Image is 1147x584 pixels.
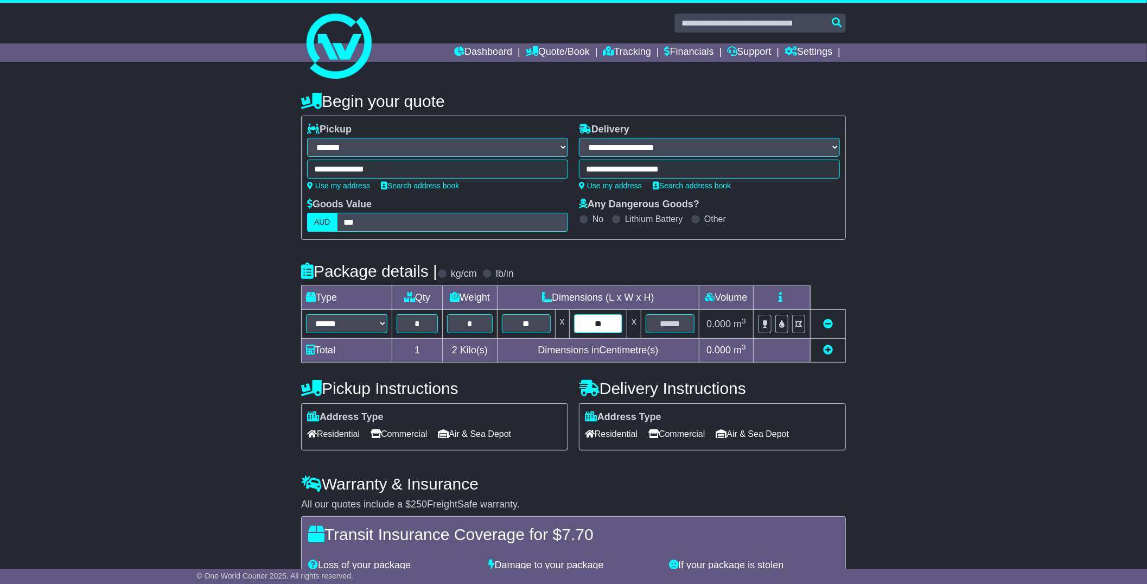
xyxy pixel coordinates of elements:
span: Air & Sea Depot [438,426,512,442]
label: kg/cm [451,268,477,280]
label: Goods Value [307,199,372,211]
label: AUD [307,213,337,232]
span: Commercial [371,426,427,442]
span: © One World Courier 2025. All rights reserved. [196,572,353,580]
label: lb/in [496,268,514,280]
a: Remove this item [823,319,833,329]
span: m [734,319,746,329]
label: No [592,214,603,224]
label: Address Type [307,411,384,423]
h4: Pickup Instructions [301,379,568,397]
label: Delivery [579,124,629,136]
td: Weight [443,286,498,310]
a: Dashboard [454,43,512,62]
span: 0.000 [706,319,731,329]
span: Residential [307,426,360,442]
span: m [734,345,746,356]
td: Qty [392,286,443,310]
h4: Package details | [301,262,437,280]
span: Air & Sea Depot [716,426,789,442]
td: Dimensions in Centimetre(s) [497,338,699,362]
div: Damage to your package [483,560,664,572]
td: Volume [699,286,753,310]
div: If your package is stolen [664,560,844,572]
h4: Transit Insurance Coverage for $ [308,525,839,543]
a: Search address book [653,181,731,190]
label: Pickup [307,124,352,136]
h4: Begin your quote [301,92,846,110]
span: 2 [452,345,457,356]
span: 250 [411,499,427,510]
a: Search address book [381,181,459,190]
span: Residential [585,426,638,442]
div: All our quotes include a $ FreightSafe warranty. [301,499,846,511]
a: Support [728,43,772,62]
td: Dimensions (L x W x H) [497,286,699,310]
a: Settings [785,43,832,62]
a: Quote/Book [526,43,590,62]
td: Total [302,338,392,362]
a: Financials [665,43,714,62]
label: Lithium Battery [625,214,683,224]
a: Use my address [307,181,370,190]
sup: 3 [742,317,746,325]
span: Commercial [648,426,705,442]
td: 1 [392,338,443,362]
h4: Delivery Instructions [579,379,846,397]
sup: 3 [742,343,746,351]
td: Kilo(s) [443,338,498,362]
a: Tracking [603,43,651,62]
span: 0.000 [706,345,731,356]
label: Other [704,214,726,224]
span: 7.70 [562,525,593,543]
h4: Warranty & Insurance [301,475,846,493]
a: Use my address [579,181,642,190]
div: Loss of your package [303,560,483,572]
label: Any Dangerous Goods? [579,199,699,211]
label: Address Type [585,411,661,423]
td: x [555,310,569,338]
a: Add new item [823,345,833,356]
td: x [627,310,641,338]
td: Type [302,286,392,310]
